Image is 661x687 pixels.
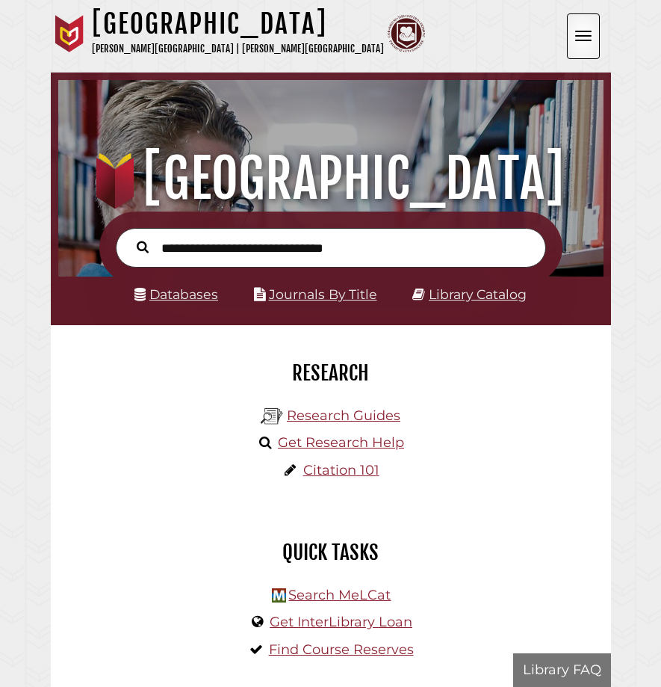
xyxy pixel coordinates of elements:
[278,434,404,451] a: Get Research Help
[388,15,425,52] img: Calvin Theological Seminary
[269,641,414,658] a: Find Course Reserves
[567,13,600,59] button: Open the menu
[51,15,88,52] img: Calvin University
[62,540,600,565] h2: Quick Tasks
[68,146,593,212] h1: [GEOGRAPHIC_DATA]
[62,360,600,386] h2: Research
[129,237,156,256] button: Search
[269,286,377,302] a: Journals By Title
[303,462,379,478] a: Citation 101
[261,405,283,428] img: Hekman Library Logo
[270,614,412,630] a: Get InterLibrary Loan
[92,40,384,58] p: [PERSON_NAME][GEOGRAPHIC_DATA] | [PERSON_NAME][GEOGRAPHIC_DATA]
[134,286,218,302] a: Databases
[272,588,286,603] img: Hekman Library Logo
[288,587,391,603] a: Search MeLCat
[287,407,400,424] a: Research Guides
[137,241,149,254] i: Search
[429,286,527,302] a: Library Catalog
[92,7,384,40] h1: [GEOGRAPHIC_DATA]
